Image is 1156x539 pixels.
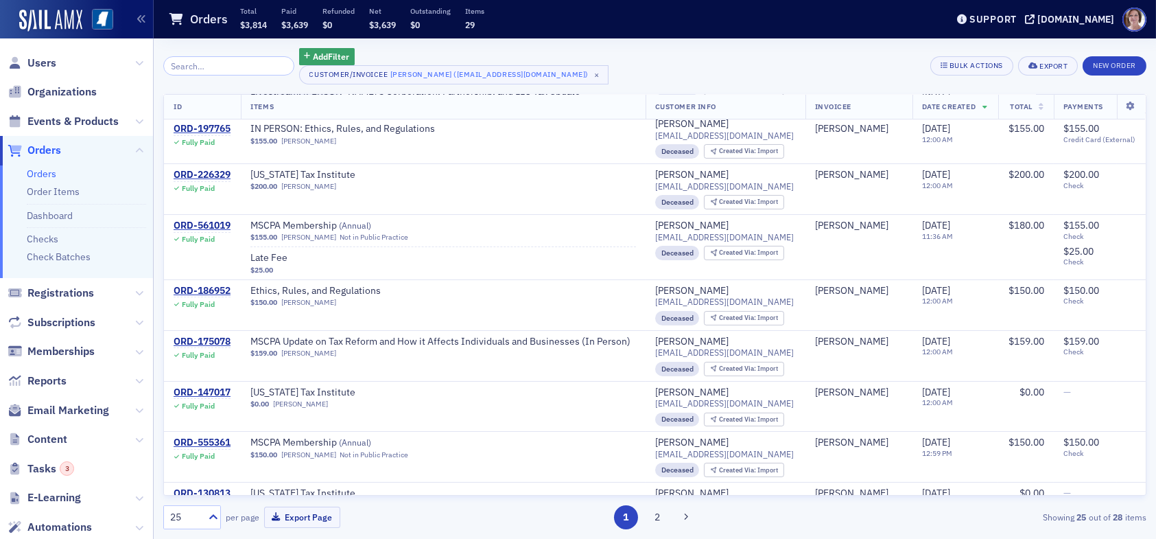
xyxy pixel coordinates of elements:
[1018,56,1078,76] button: Export
[930,56,1013,76] button: Bulk Actions
[1063,284,1099,297] span: $150.00
[27,432,67,447] span: Content
[815,387,903,399] span: Barry Jones
[19,10,82,32] a: SailAMX
[281,19,308,30] span: $3,639
[250,437,423,449] span: MSCPA Membership
[281,450,336,459] a: [PERSON_NAME]
[949,62,1003,69] div: Bulk Actions
[1063,297,1136,306] span: Check
[1063,102,1103,111] span: Payments
[1063,219,1099,231] span: $155.00
[655,102,716,111] span: Customer Info
[655,246,700,260] div: Deceased
[1083,56,1146,76] button: New Order
[655,130,794,141] span: [EMAIL_ADDRESS][DOMAIN_NAME]
[719,197,757,206] span: Created Via :
[174,488,231,500] a: ORD-130813
[719,364,757,373] span: Created Via :
[250,387,423,399] span: Mississippi Tax Institute
[8,403,109,418] a: Email Marketing
[182,184,215,193] div: Fully Paid
[250,169,423,181] span: Mississippi Tax Institute
[655,437,729,449] a: [PERSON_NAME]
[719,466,757,474] span: Created Via :
[8,56,56,71] a: Users
[339,437,371,448] span: ( Annual )
[815,285,903,297] span: Barry Jones
[281,349,336,358] a: [PERSON_NAME]
[719,467,778,474] div: Import
[655,449,794,459] span: [EMAIL_ADDRESS][DOMAIN_NAME]
[655,413,700,427] div: Deceased
[815,102,851,111] span: Invoicee
[1063,436,1099,448] span: $150.00
[250,400,269,409] span: $0.00
[655,488,729,500] div: [PERSON_NAME]
[27,403,109,418] span: Email Marketing
[92,9,113,30] img: SailAMX
[281,137,336,146] a: [PERSON_NAME]
[815,169,903,181] span: Barry Jones
[299,65,609,84] button: Customer/Invoicee[PERSON_NAME] ([EMAIL_ADDRESS][DOMAIN_NAME])×
[240,19,267,30] span: $3,814
[322,19,332,30] span: $0
[655,195,700,209] div: Deceased
[240,6,267,16] p: Total
[704,246,784,260] div: Created Via: Import
[815,336,903,348] span: Barry Jones
[8,84,97,100] a: Organizations
[655,144,700,159] div: Deceased
[815,336,888,348] a: [PERSON_NAME]
[190,11,228,27] h1: Orders
[1037,13,1114,25] div: [DOMAIN_NAME]
[27,461,74,477] span: Tasks
[250,252,423,264] a: Late Fee
[174,220,231,232] a: ORD-561019
[815,387,888,399] a: [PERSON_NAME]
[182,300,215,309] div: Fully Paid
[1063,168,1099,181] span: $200.00
[922,448,952,458] time: 12:59 PM
[655,347,794,358] span: [EMAIL_ADDRESS][DOMAIN_NAME]
[250,450,277,459] span: $150.00
[1063,449,1136,458] span: Check
[174,169,231,181] a: ORD-226329
[719,248,757,257] span: Created Via :
[250,349,277,358] span: $159.00
[815,488,903,500] span: Barry Jones
[828,511,1146,523] div: Showing out of items
[922,123,950,135] span: [DATE]
[340,450,408,459] div: Not in Public Practice
[1010,102,1033,111] span: Total
[27,520,92,535] span: Automations
[1111,511,1125,523] strong: 28
[174,285,231,297] div: ORD-186952
[27,315,95,330] span: Subscriptions
[655,285,729,297] div: [PERSON_NAME]
[655,220,729,232] div: [PERSON_NAME]
[27,143,61,158] span: Orders
[655,387,729,399] a: [PERSON_NAME]
[281,298,336,307] a: [PERSON_NAME]
[174,124,231,136] a: ORD-197765
[8,520,92,535] a: Automations
[614,505,638,529] button: 1
[410,6,451,16] p: Outstanding
[27,56,56,71] span: Users
[182,452,215,461] div: Fully Paid
[174,387,231,399] a: ORD-147017
[1025,14,1119,24] button: [DOMAIN_NAME]
[655,232,794,242] span: [EMAIL_ADDRESS][DOMAIN_NAME]
[1063,232,1136,241] span: Check
[281,233,336,242] a: [PERSON_NAME]
[27,233,58,245] a: Checks
[273,400,328,409] a: [PERSON_NAME]
[815,437,888,449] div: [PERSON_NAME]
[1008,335,1044,347] span: $159.00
